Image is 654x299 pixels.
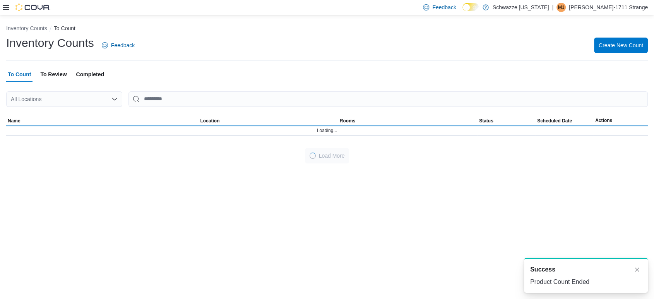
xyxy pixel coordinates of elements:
span: M1 [558,3,565,12]
img: Cova [15,3,50,11]
span: Loading [309,152,316,159]
button: Open list of options [111,96,118,102]
a: Feedback [99,38,138,53]
span: Rooms [340,118,356,124]
span: To Count [8,67,31,82]
span: Success [530,265,555,274]
span: Location [200,118,219,124]
span: Scheduled Date [537,118,572,124]
span: Completed [76,67,104,82]
button: Dismiss toast [632,265,642,274]
input: This is a search bar. After typing your query, hit enter to filter the results lower in the page. [128,91,648,107]
p: | [552,3,553,12]
button: Status [478,116,536,125]
span: Create New Count [599,41,643,49]
nav: An example of EuiBreadcrumbs [6,24,648,34]
span: Load More [319,152,345,160]
span: To Review [40,67,67,82]
button: Inventory Counts [6,25,47,31]
span: Feedback [432,3,456,11]
button: To Count [54,25,75,31]
span: Feedback [111,41,135,49]
button: Create New Count [594,38,648,53]
p: [PERSON_NAME]-1711 Strange [569,3,648,12]
span: Loading... [317,127,337,134]
button: Rooms [338,116,478,125]
div: Mick-1711 Strange [556,3,566,12]
span: Actions [595,117,612,124]
span: Dark Mode [462,11,463,12]
button: LoadingLoad More [305,148,349,163]
button: Name [6,116,199,125]
div: Product Count Ended [530,277,642,287]
span: Name [8,118,21,124]
h1: Inventory Counts [6,35,94,51]
span: Status [479,118,493,124]
button: Location [199,116,338,125]
div: Notification [530,265,642,274]
button: Scheduled Date [536,116,594,125]
p: Schwazze [US_STATE] [493,3,549,12]
input: Dark Mode [462,3,479,11]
